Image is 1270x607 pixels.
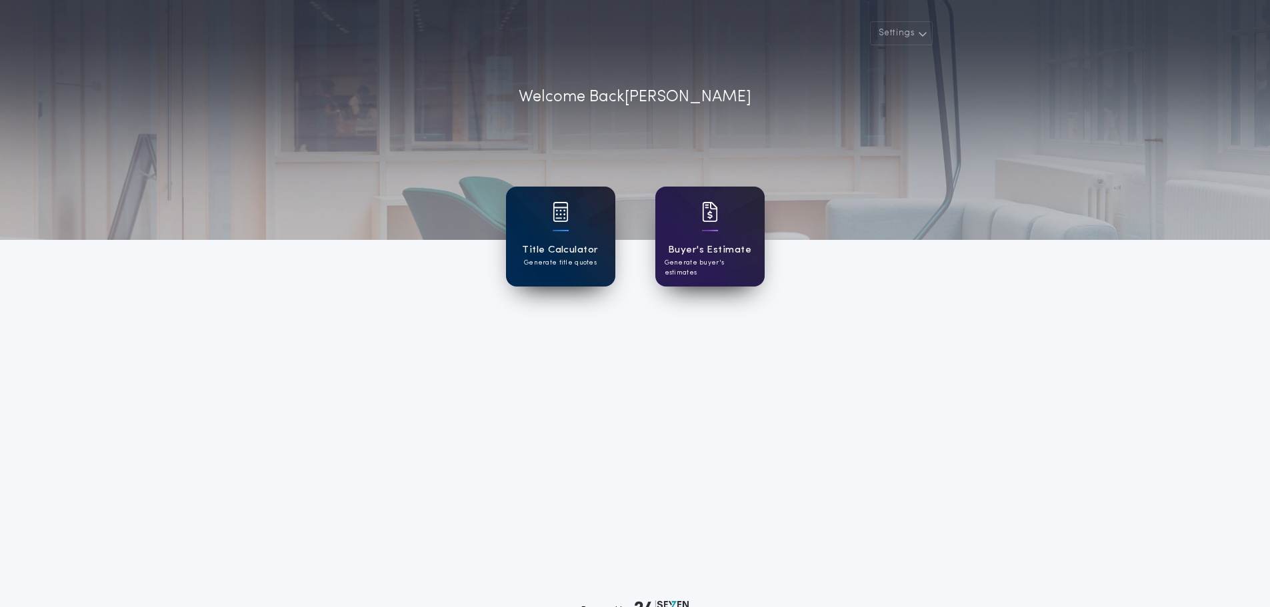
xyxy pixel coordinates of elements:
[506,187,615,287] a: card iconTitle CalculatorGenerate title quotes
[553,202,569,222] img: card icon
[665,258,755,278] p: Generate buyer's estimates
[522,243,598,258] h1: Title Calculator
[519,85,751,109] p: Welcome Back [PERSON_NAME]
[702,202,718,222] img: card icon
[655,187,765,287] a: card iconBuyer's EstimateGenerate buyer's estimates
[870,21,933,45] button: Settings
[668,243,751,258] h1: Buyer's Estimate
[524,258,597,268] p: Generate title quotes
